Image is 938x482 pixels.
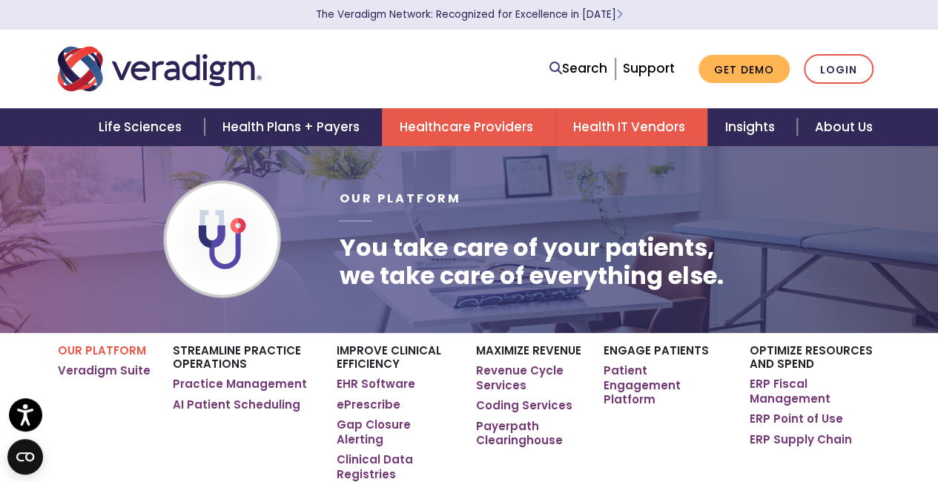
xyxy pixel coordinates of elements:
[476,419,581,448] a: Payerpath Clearinghouse
[337,377,415,392] a: EHR Software
[804,54,873,85] a: Login
[616,7,623,22] span: Learn More
[205,108,382,146] a: Health Plans + Payers
[337,452,455,481] a: Clinical Data Registries
[797,108,891,146] a: About Us
[58,44,262,93] img: Veradigm logo
[698,55,790,84] a: Get Demo
[604,363,727,407] a: Patient Engagement Platform
[7,439,43,475] button: Open CMP widget
[555,108,707,146] a: Health IT Vendors
[173,377,307,392] a: Practice Management
[476,398,572,413] a: Coding Services
[549,59,607,79] a: Search
[316,7,623,22] a: The Veradigm Network: Recognized for Excellence in [DATE]Learn More
[58,363,151,378] a: Veradigm Suite
[339,190,460,207] span: Our Platform
[337,397,400,412] a: ePrescribe
[382,108,555,146] a: Healthcare Providers
[653,375,920,464] iframe: Drift Chat Widget
[173,397,300,412] a: AI Patient Scheduling
[81,108,204,146] a: Life Sciences
[707,108,797,146] a: Insights
[623,59,675,77] a: Support
[337,417,455,446] a: Gap Closure Alerting
[476,363,581,392] a: Revenue Cycle Services
[339,234,723,291] h1: You take care of your patients, we take care of everything else.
